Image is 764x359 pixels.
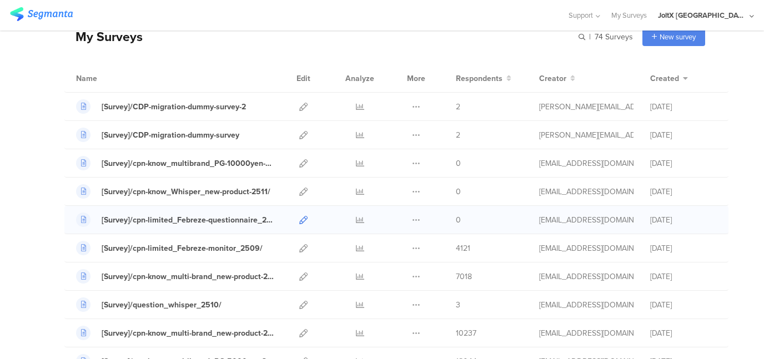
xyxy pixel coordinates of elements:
div: kumai.ik@pg.com [539,299,634,311]
a: [Survey]/cpn-know_Whisper_new-product-2511/ [76,184,270,199]
div: Name [76,73,143,84]
div: [DATE] [650,158,717,169]
div: [Survey]/question_whisper_2510/ [102,299,222,311]
img: segmanta logo [10,7,73,21]
div: kumai.ik@pg.com [539,186,634,198]
span: 10237 [456,327,476,339]
a: [Survey]/cpn-know_multi-brand_new-product-2509/ [76,269,275,284]
div: [DATE] [650,242,717,254]
div: [Survey]/CDP-migration-dummy-survey-2 [102,101,246,113]
div: [Survey]/CDP-migration-dummy-survey [102,129,239,141]
div: kumai.ik@pg.com [539,242,634,254]
a: [Survey]/cpn-know_multi-brand_new-product-2508/ [76,326,275,340]
span: 0 [456,214,461,226]
div: [DATE] [650,299,717,311]
a: [Survey]/cpn-limited_Febreze-monitor_2509/ [76,241,263,255]
div: praharaj.sp.1@pg.com [539,101,634,113]
div: JoltX [GEOGRAPHIC_DATA] [658,10,747,21]
a: [Survey]/cpn-limited_Febreze-questionnaire_2509/ [76,213,275,227]
button: Created [650,73,688,84]
div: [DATE] [650,129,717,141]
span: Support [569,10,593,21]
div: [Survey]/cpn-know_multibrand_PG-10000yen-2510/ [102,158,275,169]
div: More [404,64,428,92]
a: [Survey]/CDP-migration-dummy-survey [76,128,239,142]
span: 4121 [456,242,470,254]
div: kumai.ik@pg.com [539,327,634,339]
span: 2 [456,101,460,113]
div: kumai.ik@pg.com [539,214,634,226]
div: [DATE] [650,271,717,282]
span: Respondents [456,73,502,84]
div: [Survey]/cpn-know_multi-brand_new-product-2508/ [102,327,275,339]
span: | [587,31,592,43]
div: [Survey]/cpn-limited_Febreze-questionnaire_2509/ [102,214,275,226]
div: kumai.ik@pg.com [539,271,634,282]
div: [Survey]/cpn-know_Whisper_new-product-2511/ [102,186,270,198]
span: Created [650,73,679,84]
a: [Survey]/question_whisper_2510/ [76,297,222,312]
div: My Surveys [64,27,143,46]
a: [Survey]/cpn-know_multibrand_PG-10000yen-2510/ [76,156,275,170]
div: Edit [291,64,315,92]
div: [DATE] [650,214,717,226]
div: [DATE] [650,186,717,198]
span: New survey [660,32,696,42]
div: [DATE] [650,327,717,339]
span: 7018 [456,271,472,282]
span: 74 Surveys [595,31,633,43]
span: 3 [456,299,460,311]
span: 0 [456,158,461,169]
a: [Survey]/CDP-migration-dummy-survey-2 [76,99,246,114]
button: Respondents [456,73,511,84]
span: Creator [539,73,566,84]
span: 2 [456,129,460,141]
div: [DATE] [650,101,717,113]
button: Creator [539,73,575,84]
div: Analyze [343,64,376,92]
div: kumai.ik@pg.com [539,158,634,169]
span: 0 [456,186,461,198]
div: [Survey]/cpn-know_multi-brand_new-product-2509/ [102,271,275,282]
div: praharaj.sp.1@pg.com [539,129,634,141]
div: [Survey]/cpn-limited_Febreze-monitor_2509/ [102,242,263,254]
